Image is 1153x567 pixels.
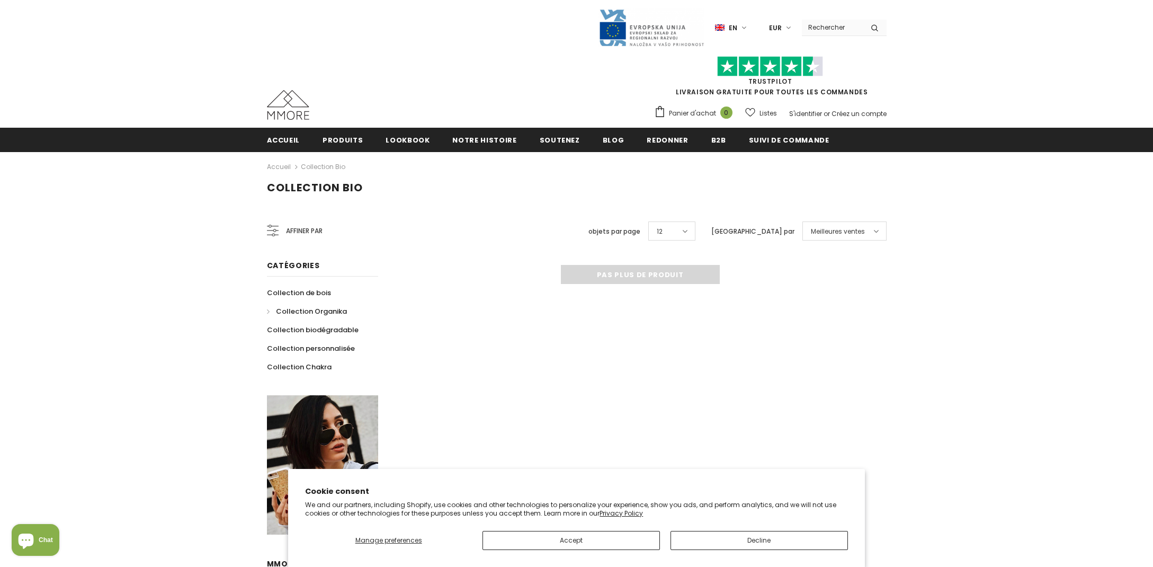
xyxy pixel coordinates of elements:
[759,108,777,119] span: Listes
[267,135,300,145] span: Accueil
[811,226,865,237] span: Meilleures ventes
[8,524,62,559] inbox-online-store-chat: Shopify online store chat
[301,162,345,171] a: Collection Bio
[267,161,291,173] a: Accueil
[715,23,725,32] img: i-lang-1.png
[598,8,704,47] img: Javni Razpis
[717,56,823,77] img: Faites confiance aux étoiles pilotes
[386,128,430,152] a: Lookbook
[832,109,887,118] a: Créez un compte
[276,306,347,316] span: Collection Organika
[669,108,716,119] span: Panier d'achat
[769,23,782,33] span: EUR
[305,501,848,517] p: We and our partners, including Shopify, use cookies and other technologies to personalize your ex...
[267,321,359,339] a: Collection biodégradable
[286,225,323,237] span: Affiner par
[267,362,332,372] span: Collection Chakra
[657,226,663,237] span: 12
[355,536,422,545] span: Manage preferences
[267,90,309,120] img: Cas MMORE
[824,109,830,118] span: or
[711,135,726,145] span: B2B
[745,104,777,122] a: Listes
[323,135,363,145] span: Produits
[267,325,359,335] span: Collection biodégradable
[598,23,704,32] a: Javni Razpis
[386,135,430,145] span: Lookbook
[749,135,829,145] span: Suivi de commande
[711,226,794,237] label: [GEOGRAPHIC_DATA] par
[802,20,863,35] input: Search Site
[267,288,331,298] span: Collection de bois
[654,61,887,96] span: LIVRAISON GRATUITE POUR TOUTES LES COMMANDES
[305,531,472,550] button: Manage preferences
[720,107,732,119] span: 0
[748,77,792,86] a: TrustPilot
[600,509,643,518] a: Privacy Policy
[305,486,848,497] h2: Cookie consent
[654,105,738,121] a: Panier d'achat 0
[588,226,640,237] label: objets par page
[267,358,332,376] a: Collection Chakra
[452,135,516,145] span: Notre histoire
[540,128,580,152] a: soutenez
[540,135,580,145] span: soutenez
[267,260,320,271] span: Catégories
[267,283,331,302] a: Collection de bois
[671,531,848,550] button: Decline
[267,339,355,358] a: Collection personnalisée
[452,128,516,152] a: Notre histoire
[711,128,726,152] a: B2B
[267,180,363,195] span: Collection Bio
[603,135,624,145] span: Blog
[267,302,347,321] a: Collection Organika
[647,128,688,152] a: Redonner
[603,128,624,152] a: Blog
[647,135,688,145] span: Redonner
[267,343,355,353] span: Collection personnalisée
[789,109,822,118] a: S'identifier
[482,531,660,550] button: Accept
[323,128,363,152] a: Produits
[729,23,737,33] span: en
[749,128,829,152] a: Suivi de commande
[267,128,300,152] a: Accueil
